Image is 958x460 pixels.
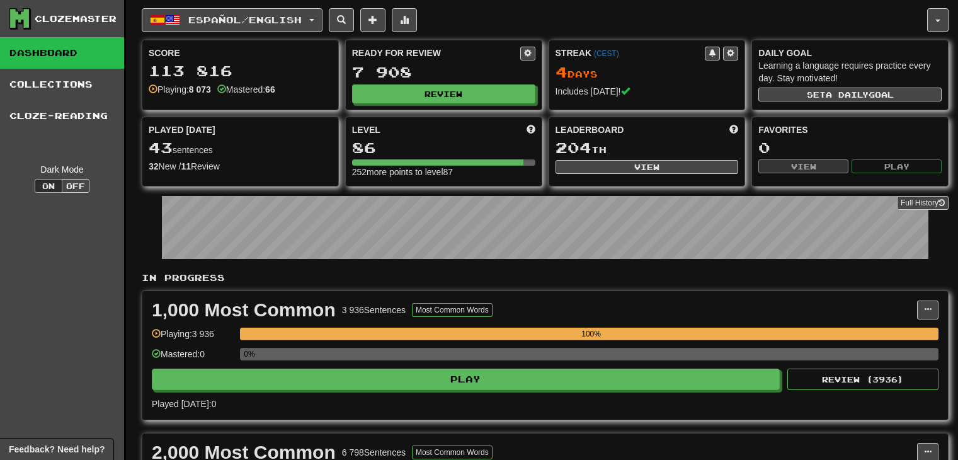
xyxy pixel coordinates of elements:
strong: 66 [265,84,275,95]
div: 0 [758,140,942,156]
button: On [35,179,62,193]
div: Mastered: [217,83,275,96]
span: Español / English [188,14,302,25]
div: Streak [556,47,705,59]
strong: 8 073 [189,84,211,95]
button: Review (3936) [787,369,938,390]
div: Dark Mode [9,163,115,176]
button: Most Common Words [412,446,493,459]
button: Seta dailygoal [758,88,942,101]
a: (CEST) [594,49,619,58]
button: Most Common Words [412,303,493,317]
div: Playing: [149,83,211,96]
span: Open feedback widget [9,443,105,456]
span: 4 [556,63,567,81]
span: Played [DATE]: 0 [152,399,216,409]
div: Learning a language requires practice every day. Stay motivated! [758,59,942,84]
button: Review [352,84,535,103]
div: th [556,140,739,156]
div: New / Review [149,160,332,173]
strong: 11 [181,161,191,171]
div: sentences [149,140,332,156]
div: Ready for Review [352,47,520,59]
div: 86 [352,140,535,156]
div: Playing: 3 936 [152,328,234,348]
span: Score more points to level up [527,124,535,136]
div: Includes [DATE]! [556,85,739,98]
button: Add sentence to collection [360,8,385,32]
span: Played [DATE] [149,124,215,136]
div: 252 more points to level 87 [352,166,535,178]
span: Leaderboard [556,124,624,136]
div: Clozemaster [35,13,117,25]
button: Play [852,159,942,173]
span: This week in points, UTC [729,124,738,136]
a: Full History [897,196,949,210]
p: In Progress [142,272,949,284]
div: 3 936 Sentences [342,304,406,316]
span: 204 [556,139,591,156]
button: View [758,159,848,173]
span: Level [352,124,380,136]
div: Mastered: 0 [152,348,234,369]
strong: 32 [149,161,159,171]
div: 1,000 Most Common [152,301,336,319]
div: Favorites [758,124,942,136]
div: 6 798 Sentences [342,446,406,459]
span: 43 [149,139,173,156]
button: More stats [392,8,417,32]
button: Play [152,369,780,390]
button: View [556,160,739,174]
div: 100% [244,328,938,340]
div: Score [149,47,332,59]
div: Day s [556,64,739,81]
div: 113 816 [149,63,332,79]
div: Daily Goal [758,47,942,59]
button: Search sentences [329,8,354,32]
span: a daily [826,90,869,99]
button: Español/English [142,8,322,32]
div: 7 908 [352,64,535,80]
button: Off [62,179,89,193]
